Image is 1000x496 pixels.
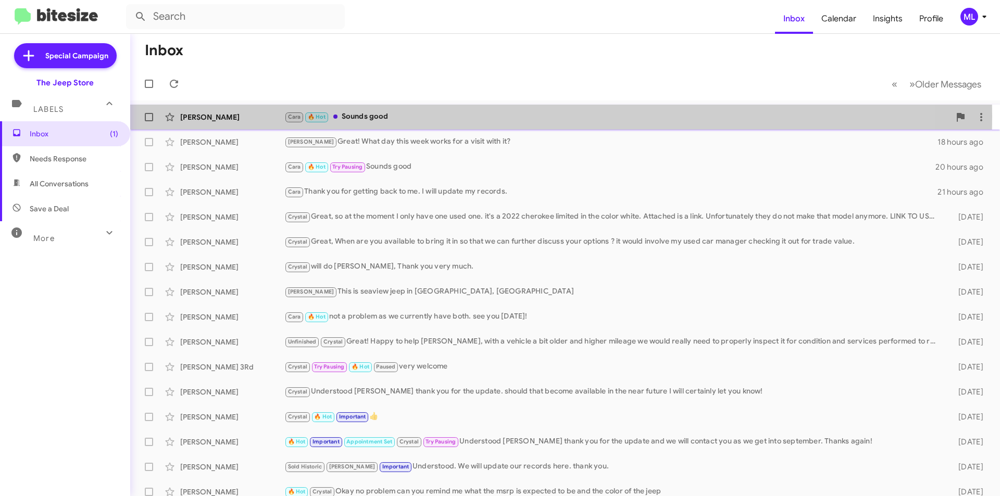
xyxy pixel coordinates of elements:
[288,488,306,495] span: 🔥 Hot
[284,286,942,298] div: This is seaview jeep in [GEOGRAPHIC_DATA], [GEOGRAPHIC_DATA]
[288,163,301,170] span: Cara
[284,261,942,273] div: will do [PERSON_NAME], Thank you very much.
[288,238,307,245] span: Crystal
[288,313,301,320] span: Cara
[314,413,332,420] span: 🔥 Hot
[329,463,376,470] span: [PERSON_NAME]
[935,162,992,172] div: 20 hours ago
[284,311,942,323] div: not a problem as we currently have both. see you [DATE]!
[942,337,992,347] div: [DATE]
[813,4,865,34] a: Calendar
[180,237,284,247] div: [PERSON_NAME]
[284,161,935,173] div: Sounds good
[284,111,950,123] div: Sounds good
[288,113,301,120] span: Cara
[960,8,978,26] div: ML
[942,387,992,397] div: [DATE]
[288,288,334,295] span: [PERSON_NAME]
[314,363,344,370] span: Try Pausing
[180,187,284,197] div: [PERSON_NAME]
[886,73,988,95] nav: Page navigation example
[885,73,904,95] button: Previous
[915,79,981,90] span: Older Messages
[284,386,942,398] div: Understood [PERSON_NAME] thank you for the update. should that become available in the near futur...
[284,361,942,373] div: very welcome
[942,437,992,447] div: [DATE]
[110,129,118,139] span: (1)
[180,312,284,322] div: [PERSON_NAME]
[180,462,284,472] div: [PERSON_NAME]
[942,362,992,372] div: [DATE]
[126,4,345,29] input: Search
[180,212,284,222] div: [PERSON_NAME]
[30,179,89,189] span: All Conversations
[942,237,992,247] div: [DATE]
[911,4,952,34] a: Profile
[382,463,409,470] span: Important
[284,136,938,148] div: Great! What day this week works for a visit with it?
[180,112,284,122] div: [PERSON_NAME]
[36,78,94,88] div: The Jeep Store
[352,363,369,370] span: 🔥 Hot
[180,337,284,347] div: [PERSON_NAME]
[288,188,301,195] span: Cara
[284,436,942,448] div: Understood [PERSON_NAME] thank you for the update and we will contact you as we get into septembe...
[180,437,284,447] div: [PERSON_NAME]
[180,362,284,372] div: [PERSON_NAME] 3Rd
[145,42,183,59] h1: Inbox
[288,413,307,420] span: Crystal
[426,438,456,445] span: Try Pausing
[332,163,362,170] span: Try Pausing
[14,43,117,68] a: Special Campaign
[952,8,989,26] button: ML
[288,363,307,370] span: Crystal
[284,411,942,423] div: 👍
[180,162,284,172] div: [PERSON_NAME]
[284,236,942,248] div: Great, When are you available to bring it in so that we can further discuss your options ? it wou...
[903,73,988,95] button: Next
[288,438,306,445] span: 🔥 Hot
[30,154,118,164] span: Needs Response
[942,412,992,422] div: [DATE]
[942,212,992,222] div: [DATE]
[323,338,343,345] span: Crystal
[942,462,992,472] div: [DATE]
[308,163,326,170] span: 🔥 Hot
[346,438,392,445] span: Appointment Set
[45,50,108,61] span: Special Campaign
[399,438,419,445] span: Crystal
[942,287,992,297] div: [DATE]
[909,78,915,91] span: »
[288,463,322,470] span: Sold Historic
[284,336,942,348] div: Great! Happy to help [PERSON_NAME], with a vehicle a bit older and higher mileage we would really...
[180,137,284,147] div: [PERSON_NAME]
[180,287,284,297] div: [PERSON_NAME]
[284,461,942,473] div: Understood. We will update our records here. thank you.
[938,137,992,147] div: 18 hours ago
[865,4,911,34] a: Insights
[938,187,992,197] div: 21 hours ago
[308,313,326,320] span: 🔥 Hot
[312,438,340,445] span: Important
[33,105,64,114] span: Labels
[180,412,284,422] div: [PERSON_NAME]
[376,363,395,370] span: Paused
[312,488,332,495] span: Crystal
[892,78,897,91] span: «
[288,388,307,395] span: Crystal
[942,312,992,322] div: [DATE]
[775,4,813,34] a: Inbox
[180,387,284,397] div: [PERSON_NAME]
[288,213,307,220] span: Crystal
[33,234,55,243] span: More
[288,263,307,270] span: Crystal
[339,413,366,420] span: Important
[942,262,992,272] div: [DATE]
[180,262,284,272] div: [PERSON_NAME]
[30,204,69,214] span: Save a Deal
[30,129,118,139] span: Inbox
[308,113,326,120] span: 🔥 Hot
